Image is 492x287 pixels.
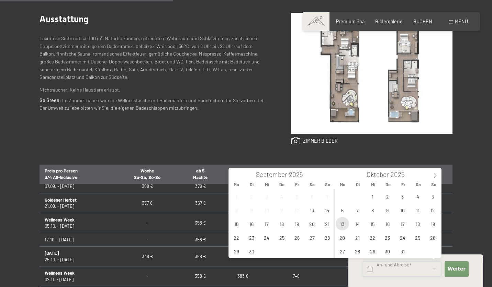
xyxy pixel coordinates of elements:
[290,190,304,203] span: September 5, 2025
[389,170,412,178] input: Year
[222,193,264,213] td: 397 €
[260,190,273,203] span: September 3, 2025
[396,231,409,244] span: Oktober 24, 2025
[320,182,335,187] span: So
[115,180,179,193] td: 368 €
[230,244,243,258] span: September 29, 2025
[40,86,267,94] p: Nichtraucher. Keine Haustiere erlaubt.
[336,231,349,244] span: Oktober 20, 2025
[179,180,222,193] td: 378 €
[396,217,409,230] span: Oktober 17, 2025
[260,231,273,244] span: September 24, 2025
[40,97,267,112] p: : Im Zimmer haben wir eine Wellnesstasche mit Bademänteln und Badetüchern für Sie vorbereitet. De...
[179,233,222,246] td: 358 €
[256,171,287,178] span: September
[179,193,222,213] td: 367 €
[336,244,349,258] span: Oktober 27, 2025
[351,244,364,258] span: Oktober 28, 2025
[381,190,394,203] span: Oktober 2, 2025
[448,266,466,273] span: Weiter
[413,19,432,24] a: BUCHEN
[336,203,349,217] span: Oktober 6, 2025
[321,231,334,244] span: September 28, 2025
[275,182,290,187] span: Do
[244,182,259,187] span: Di
[375,19,403,24] a: Bildergalerie
[40,97,59,103] strong: Go Green
[305,203,319,217] span: September 13, 2025
[115,193,179,213] td: 357 €
[45,197,77,203] b: Goldener Herbst
[381,217,394,230] span: Oktober 16, 2025
[396,203,409,217] span: Oktober 10, 2025
[426,217,439,230] span: Oktober 19, 2025
[259,182,274,187] span: Mi
[290,203,304,217] span: September 12, 2025
[445,261,468,277] button: Weiter
[426,203,439,217] span: Oktober 12, 2025
[321,217,334,230] span: September 21, 2025
[179,266,222,286] td: 358 €
[396,182,411,187] span: Fr
[290,231,304,244] span: September 26, 2025
[222,266,264,286] td: 383 €
[179,247,222,266] td: 358 €
[40,247,115,266] td: 25.10. - [DATE]
[351,231,364,244] span: Oktober 21, 2025
[366,190,379,203] span: Oktober 1, 2025
[222,247,264,266] td: 383 €
[411,190,424,203] span: Oktober 4, 2025
[350,182,365,187] span: Di
[290,182,305,187] span: Fr
[365,182,380,187] span: Mi
[222,213,264,233] td: 383 €
[230,231,243,244] span: September 22, 2025
[275,190,289,203] span: September 4, 2025
[245,190,258,203] span: September 2, 2025
[305,231,319,244] span: September 27, 2025
[367,171,389,178] span: Oktober
[245,203,258,217] span: September 9, 2025
[230,217,243,230] span: September 15, 2025
[45,174,77,180] span: 3/4 All-Inclusive
[45,168,78,174] span: Preis pro Person
[305,217,319,230] span: September 20, 2025
[230,190,243,203] span: September 1, 2025
[245,231,258,244] span: September 23, 2025
[336,217,349,230] span: Oktober 13, 2025
[396,190,409,203] span: Oktober 3, 2025
[381,182,396,187] span: Do
[351,203,364,217] span: Oktober 7, 2025
[115,233,179,246] td: -
[426,182,441,187] span: So
[45,250,59,256] b: [DATE]
[115,247,179,266] td: 346 €
[260,203,273,217] span: September 10, 2025
[45,217,75,223] b: Wellness Week
[321,190,334,203] span: September 7, 2025
[40,266,115,286] td: 02.11. - [DATE]
[245,244,258,258] span: September 30, 2025
[134,174,160,180] span: Sa-Sa, So-So
[381,203,394,217] span: Oktober 9, 2025
[366,244,379,258] span: Oktober 29, 2025
[40,35,267,81] p: Luxuriöse Suite mit ca. 100 m², Naturholzboden, getrenntem Wohnraum und Schlafzimmer, zusätzliche...
[40,193,115,213] td: 21.09. - [DATE]
[411,231,424,244] span: Oktober 25, 2025
[336,19,365,24] span: Premium Spa
[411,203,424,217] span: Oktober 11, 2025
[115,164,179,184] th: Woche
[193,174,208,180] span: Nächte
[40,233,115,246] td: 12.10. - [DATE]
[40,14,89,24] span: Ausstattung
[40,180,115,193] td: 07.09. - [DATE]
[275,203,289,217] span: September 11, 2025
[275,231,289,244] span: September 25, 2025
[179,213,222,233] td: 358 €
[179,164,222,184] th: ab 5
[426,231,439,244] span: Oktober 26, 2025
[291,13,452,134] img: Schwarzensteinsuite mit finnischer Sauna
[426,190,439,203] span: Oktober 5, 2025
